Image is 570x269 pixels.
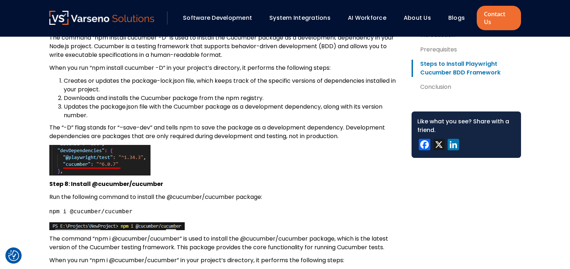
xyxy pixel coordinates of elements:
div: Software Development [179,12,262,24]
p: The command “npm i @cucumber/cucumber” is used to install the @cucumber/cucumber package, which i... [49,234,400,252]
a: AI Workforce [348,14,386,22]
a: Contact Us [477,6,521,30]
li: Creates or updates the package-lock.json file, which keeps track of the specific versions of depe... [64,77,400,94]
a: System Integrations [269,14,331,22]
button: Cookie Settings [8,250,19,261]
p: The command “npm install cucumber -D” is used to install the Cucumber package as a development de... [49,33,400,59]
li: Updates the package.json file with the Cucumber package as a development dependency, along with i... [64,102,400,120]
p: The “-D” flag stands for “–save-dev” and tells npm to save the package as a development dependenc... [49,123,400,141]
img: Revisit consent button [8,250,19,261]
a: Facebook [417,139,432,152]
code: npm i @cucumber/cucumber [49,208,133,215]
li: Downloads and installs the Cucumber package from the npm registry. [64,94,400,102]
a: About Us [404,14,431,22]
a: Prerequisites [412,45,521,54]
p: When you run “npm install cucumber -D” in your project’s directory, it performs the following steps: [49,64,400,72]
a: Conclusion [412,83,521,91]
a: X [432,139,446,152]
p: When you run “npm i @cucumber/cucumber” in your project’s directory, it performs the following st... [49,256,400,265]
div: System Integrations [266,12,341,24]
a: Software Development [183,14,252,22]
div: Like what you see? Share with a friend. [417,117,515,134]
p: Run the following command to install the @cucumber/cucumber package: [49,193,400,201]
strong: Step 8: Install @cucumber/cucumber [49,180,163,188]
a: Blogs [448,14,465,22]
a: Steps to Install Playwright Cucumber BDD Framework [412,60,521,77]
a: LinkedIn [446,139,461,152]
div: AI Workforce [344,12,396,24]
div: About Us [400,12,441,24]
div: Blogs [445,12,475,24]
img: Varseno Solutions – Product Engineering & IT Services [49,11,154,25]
